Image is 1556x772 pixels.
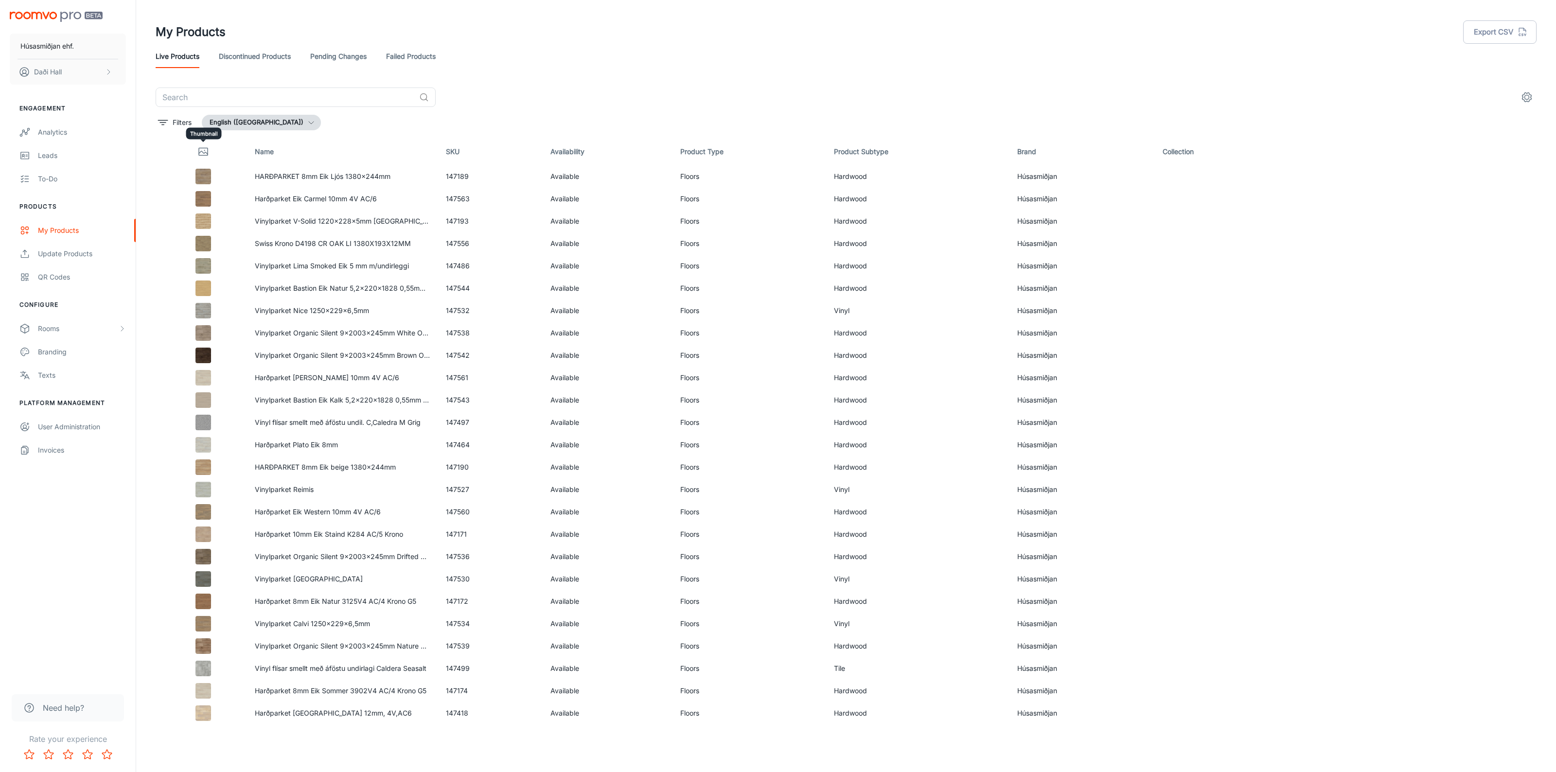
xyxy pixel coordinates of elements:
[826,322,1009,344] td: Hardwood
[826,478,1009,501] td: Vinyl
[826,456,1009,478] td: Hardwood
[543,568,672,590] td: Available
[543,232,672,255] td: Available
[543,322,672,344] td: Available
[672,456,827,478] td: Floors
[543,367,672,389] td: Available
[1009,367,1154,389] td: Húsasmiðjan
[1009,523,1154,545] td: Húsasmiðjan
[438,613,543,635] td: 147534
[543,277,672,299] td: Available
[255,351,447,359] a: Vinylparket Organic Silent 9x2003x245mm Brown Oak 984
[1009,411,1154,434] td: Húsasmiðjan
[438,277,543,299] td: 147544
[438,232,543,255] td: 147556
[543,657,672,680] td: Available
[1009,210,1154,232] td: Húsasmiðjan
[543,165,672,188] td: Available
[438,322,543,344] td: 147538
[672,434,827,456] td: Floors
[672,299,827,322] td: Floors
[38,150,126,161] div: Leads
[826,344,1009,367] td: Hardwood
[197,146,209,158] svg: Thumbnail
[255,306,369,315] a: Vinylparket Nice 1250x229x6,5mm
[255,217,443,225] a: Vínylparket V-Solid 1220x228x5mm [GEOGRAPHIC_DATA]
[826,434,1009,456] td: Hardwood
[255,485,314,493] a: Vinylparket Reimis
[438,138,543,165] th: SKU
[1463,20,1537,44] button: Export CSV
[38,370,126,381] div: Texts
[438,188,543,210] td: 147563
[38,248,126,259] div: Update Products
[543,389,672,411] td: Available
[543,456,672,478] td: Available
[1155,138,1346,165] th: Collection
[438,210,543,232] td: 147193
[58,745,78,764] button: Rate 3 star
[1009,232,1154,255] td: Húsasmiðjan
[543,724,672,747] td: Available
[543,523,672,545] td: Available
[826,138,1009,165] th: Product Subtype
[1009,344,1154,367] td: Húsasmiðjan
[543,138,672,165] th: Availability
[20,41,74,52] p: Húsasmiðjan ehf.
[255,239,411,247] a: Swiss Krono D4198 CR OAK LI 1380X193X12MM
[255,619,370,628] a: Vinylparket Calvi 1250x229x6,5mm
[38,272,126,282] div: QR Codes
[826,613,1009,635] td: Vinyl
[438,434,543,456] td: 147464
[247,138,438,165] th: Name
[826,657,1009,680] td: Tile
[826,277,1009,299] td: Hardwood
[672,501,827,523] td: Floors
[826,590,1009,613] td: Hardwood
[1009,188,1154,210] td: Húsasmiðjan
[10,12,103,22] img: Roomvo PRO Beta
[438,299,543,322] td: 147532
[438,657,543,680] td: 147499
[255,172,390,180] a: HARÐPARKET 8mm Eik Ljós 1380x244mm
[386,45,436,68] a: Failed Products
[255,373,399,382] a: Harðparket [PERSON_NAME] 10mm 4V AC/6
[38,127,126,138] div: Analytics
[202,115,321,130] button: English ([GEOGRAPHIC_DATA])
[543,501,672,523] td: Available
[672,680,827,702] td: Floors
[1009,478,1154,501] td: Húsasmiðjan
[10,34,126,59] button: Húsasmiðjan ehf.
[156,23,226,41] h1: My Products
[1009,138,1154,165] th: Brand
[672,138,827,165] th: Product Type
[438,501,543,523] td: 147560
[255,262,409,270] a: Vinylparket Lima Smoked Eik 5 mm m/undirleggi
[1009,545,1154,568] td: Húsasmiðjan
[826,702,1009,724] td: Hardwood
[543,434,672,456] td: Available
[438,165,543,188] td: 147189
[438,456,543,478] td: 147190
[255,194,377,203] a: Harðparket Eik Carmel 10mm 4V AC/6
[438,389,543,411] td: 147543
[255,440,338,449] a: Harðparket Plato Eik 8mm
[672,322,827,344] td: Floors
[19,745,39,764] button: Rate 1 star
[826,635,1009,657] td: Hardwood
[1009,456,1154,478] td: Húsasmiðjan
[97,745,117,764] button: Rate 5 star
[543,680,672,702] td: Available
[438,478,543,501] td: 147527
[255,686,426,695] a: Harðparket 8mm Eik Sommer 3902V4 AC/4 Krono G5
[543,635,672,657] td: Available
[543,590,672,613] td: Available
[1009,613,1154,635] td: Húsasmiðjan
[1009,680,1154,702] td: Húsasmiðjan
[1009,277,1154,299] td: Húsasmiðjan
[10,59,126,85] button: Daði Hall
[43,702,84,714] span: Need help?
[826,188,1009,210] td: Hardwood
[672,590,827,613] td: Floors
[672,188,827,210] td: Floors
